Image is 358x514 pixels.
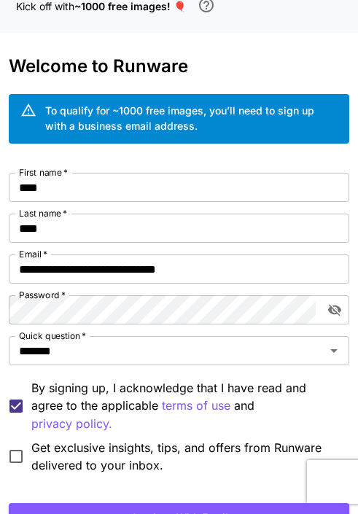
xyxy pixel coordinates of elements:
[31,415,112,433] p: privacy policy.
[324,340,344,361] button: Open
[162,397,230,415] p: terms of use
[31,439,337,474] span: Get exclusive insights, tips, and offers from Runware delivered to your inbox.
[19,330,86,342] label: Quick question
[45,103,337,133] div: To qualify for ~1000 free images, you’ll need to sign up with a business email address.
[162,397,230,415] button: By signing up, I acknowledge that I have read and agree to the applicable and privacy policy.
[322,297,348,323] button: toggle password visibility
[19,166,68,179] label: First name
[31,415,112,433] button: By signing up, I acknowledge that I have read and agree to the applicable terms of use and
[9,56,349,77] h3: Welcome to Runware
[19,207,67,219] label: Last name
[31,379,337,433] p: By signing up, I acknowledge that I have read and agree to the applicable and
[19,248,47,260] label: Email
[19,289,66,301] label: Password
